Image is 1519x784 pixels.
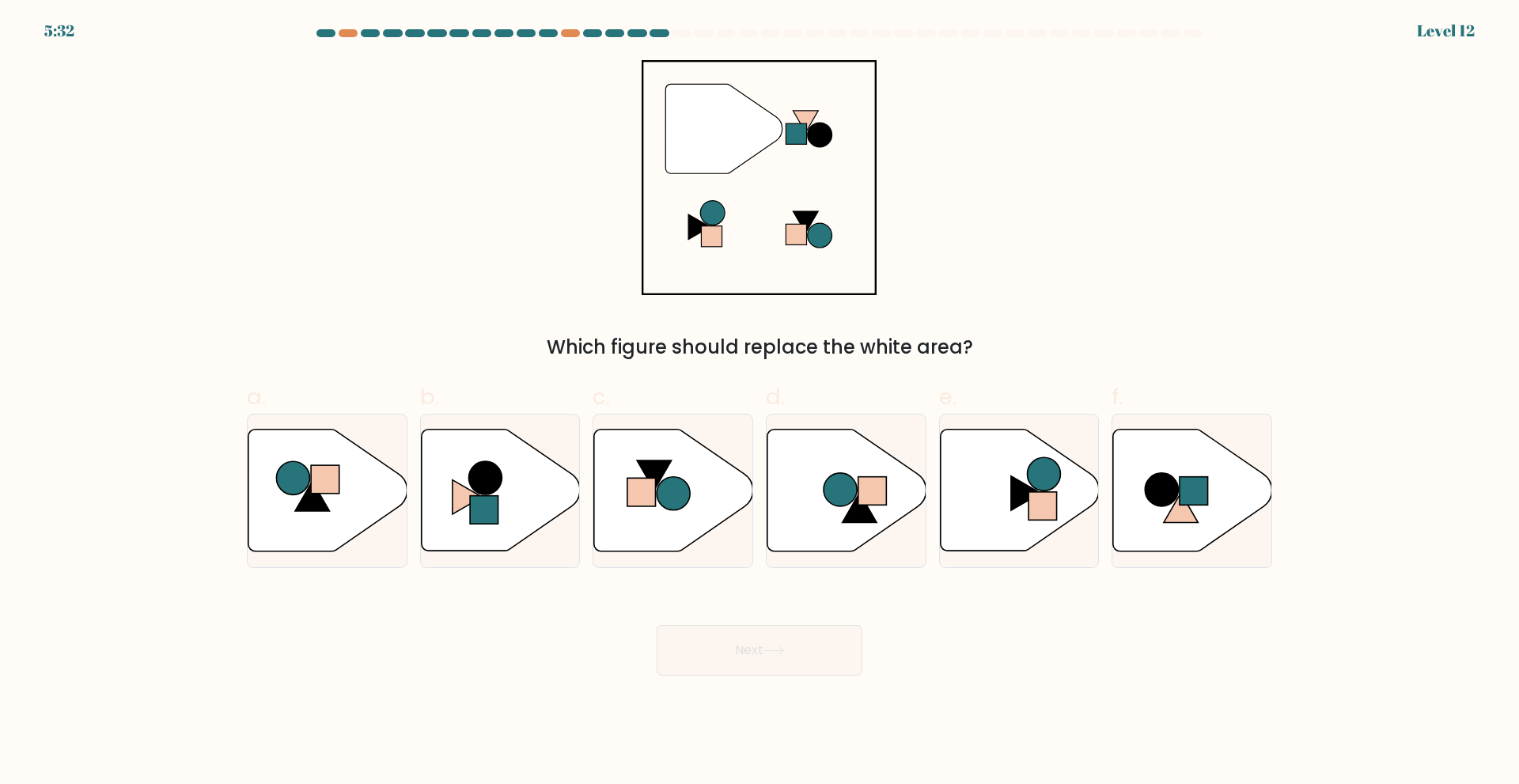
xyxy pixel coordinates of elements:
[420,381,439,412] span: b.
[1417,19,1475,43] div: Level 12
[44,19,74,43] div: 5:32
[256,333,1263,362] div: Which figure should replace the white area?
[593,381,610,412] span: c.
[247,381,266,412] span: a.
[939,381,956,412] span: e.
[657,625,862,676] button: Next
[1112,381,1123,412] span: f.
[666,84,783,173] g: "
[766,381,785,412] span: d.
